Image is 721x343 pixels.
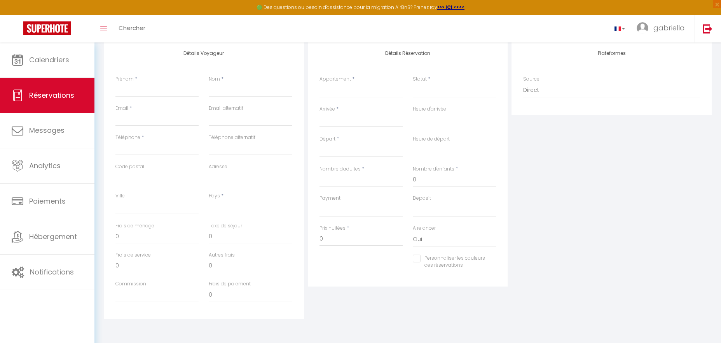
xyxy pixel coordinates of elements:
label: Adresse [209,163,227,171]
label: Frais de paiement [209,280,251,288]
label: Statut [413,76,427,83]
label: A relancer [413,225,436,232]
label: Taxe de séjour [209,222,242,230]
label: Ville [115,192,125,200]
label: Téléphone [115,134,140,141]
h4: Détails Réservation [319,51,496,56]
span: Notifications [30,267,74,277]
label: Commission [115,280,146,288]
img: ... [637,22,648,34]
label: Nombre d'enfants [413,165,454,173]
a: >>> ICI <<<< [437,4,464,11]
label: Source [523,76,539,83]
label: Autres frais [209,252,235,259]
span: Chercher [119,24,145,32]
label: Départ [319,135,335,143]
label: Deposit [413,195,431,202]
label: Nom [209,76,220,83]
span: Réservations [29,90,74,100]
h4: Plateformes [523,51,700,56]
span: Analytics [29,161,61,171]
label: Pays [209,192,220,200]
span: gabriella [653,23,685,33]
label: Frais de ménage [115,222,154,230]
label: Arrivée [319,106,335,113]
label: Frais de service [115,252,151,259]
span: Calendriers [29,55,69,65]
label: Email alternatif [209,105,243,112]
label: Prix nuitées [319,225,346,232]
img: logout [703,24,712,33]
label: Heure de départ [413,135,450,143]
a: Chercher [113,15,151,42]
label: Prénom [115,76,134,83]
span: Messages [29,125,65,135]
h4: Détails Voyageur [115,51,292,56]
label: Heure d'arrivée [413,106,446,113]
span: Hébergement [29,232,77,241]
label: Téléphone alternatif [209,134,255,141]
label: Nombre d'adultes [319,165,361,173]
a: ... gabriella [631,15,695,42]
img: Super Booking [23,21,71,35]
span: Paiements [29,196,66,206]
label: Appartement [319,76,351,83]
label: Payment [319,195,340,202]
label: Email [115,105,128,112]
label: Code postal [115,163,144,171]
